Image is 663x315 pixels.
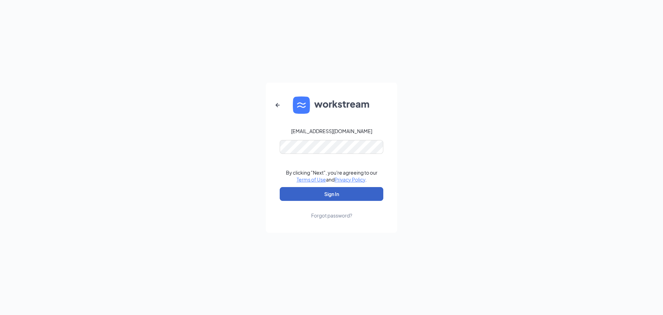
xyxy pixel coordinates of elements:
[280,187,383,201] button: Sign In
[297,176,326,183] a: Terms of Use
[273,101,282,109] svg: ArrowLeftNew
[311,212,352,219] div: Forgot password?
[291,128,372,135] div: [EMAIL_ADDRESS][DOMAIN_NAME]
[269,97,286,113] button: ArrowLeftNew
[335,176,365,183] a: Privacy Policy
[311,201,352,219] a: Forgot password?
[293,96,370,114] img: WS logo and Workstream text
[286,169,377,183] div: By clicking "Next", you're agreeing to our and .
